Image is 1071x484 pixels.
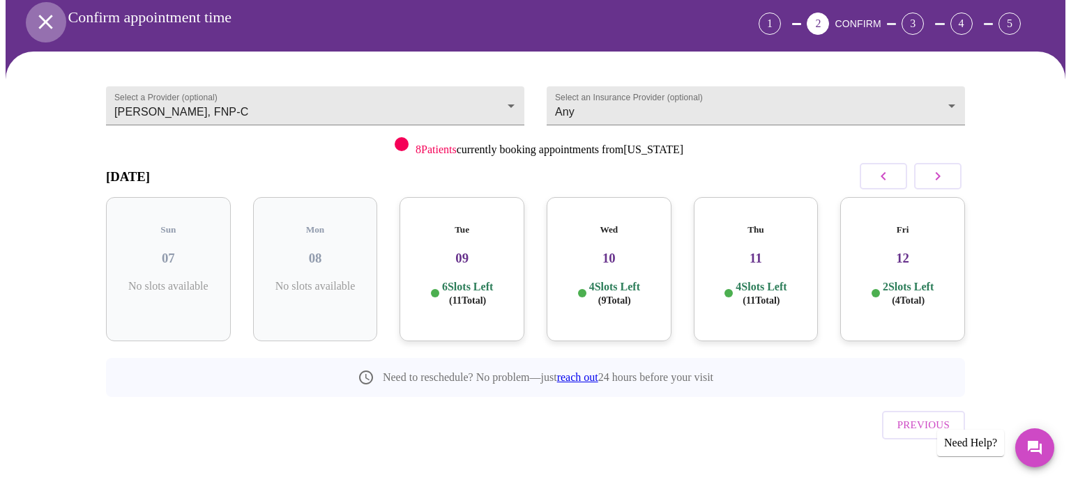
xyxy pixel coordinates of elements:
div: [PERSON_NAME], FNP-C [106,86,524,125]
div: 2 [807,13,829,35]
div: Any [547,86,965,125]
button: Previous [882,411,965,439]
p: No slots available [264,280,367,292]
h3: 10 [558,251,660,266]
span: CONFIRM [835,18,881,29]
h5: Mon [264,224,367,235]
h3: 09 [411,251,513,266]
span: ( 11 Total) [743,295,780,306]
button: Messages [1015,428,1054,467]
h5: Thu [705,224,807,235]
span: 8 Patients [416,143,457,155]
div: 3 [902,13,924,35]
span: ( 4 Total) [892,295,925,306]
h3: 07 [117,251,220,266]
h3: 11 [705,251,807,266]
span: ( 11 Total) [449,295,486,306]
div: 4 [950,13,973,35]
button: open drawer [25,1,66,42]
span: Previous [897,416,950,434]
h3: Confirm appointment time [68,8,681,26]
h5: Wed [558,224,660,235]
p: 4 Slots Left [736,280,787,307]
p: currently booking appointments from [US_STATE] [416,143,683,156]
h3: [DATE] [106,169,150,185]
p: Need to reschedule? No problem—just 24 hours before your visit [383,371,713,384]
div: 5 [998,13,1021,35]
div: Need Help? [937,430,1004,456]
p: No slots available [117,280,220,292]
h5: Sun [117,224,220,235]
h3: 08 [264,251,367,266]
span: ( 9 Total) [598,295,631,306]
p: 4 Slots Left [589,280,640,307]
h5: Fri [851,224,954,235]
p: 6 Slots Left [442,280,493,307]
h5: Tue [411,224,513,235]
h3: 12 [851,251,954,266]
a: reach out [557,371,598,383]
p: 2 Slots Left [883,280,934,307]
div: 1 [759,13,781,35]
